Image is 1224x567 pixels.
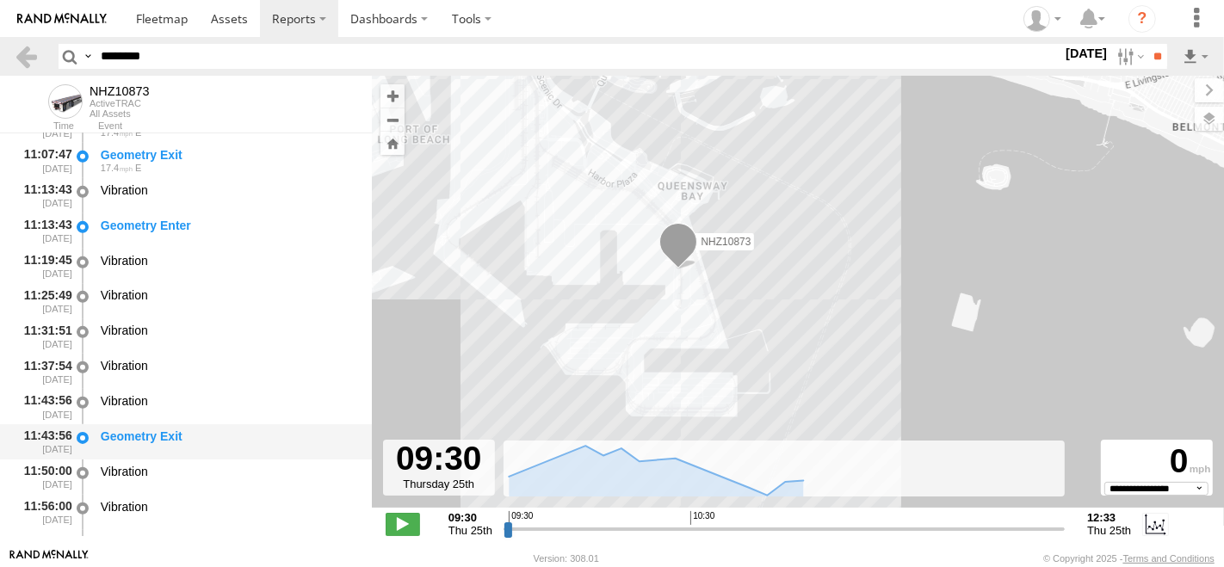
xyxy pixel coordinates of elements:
div: 11:13:43 [DATE] [14,215,74,247]
span: 10:30 [690,511,714,525]
div: 12:02:00 [DATE] [14,532,74,564]
div: 11:19:45 [DATE] [14,250,74,282]
span: 09:30 [509,511,533,525]
div: Vibration [101,253,355,268]
button: Zoom in [380,84,405,108]
div: 11:25:49 [DATE] [14,286,74,317]
div: 11:31:51 [DATE] [14,321,74,353]
button: Zoom out [380,108,405,132]
div: 0 [1103,442,1210,482]
a: Back to previous Page [14,44,39,69]
span: NHZ10873 [701,236,751,248]
strong: 12:33 [1087,511,1131,524]
div: Vibration [101,287,355,303]
div: Vibration [101,464,355,479]
div: Geometry Exit [101,147,355,163]
div: 11:13:43 [DATE] [14,180,74,212]
label: Search Filter Options [1110,44,1147,69]
div: 11:07:47 [DATE] [14,145,74,176]
button: Zoom Home [380,132,405,155]
img: rand-logo.svg [17,13,107,25]
span: Heading: 92 [135,127,141,138]
label: Search Query [81,44,95,69]
div: Vibration [101,323,355,338]
div: 11:43:56 [DATE] [14,391,74,422]
i: ? [1128,5,1156,33]
div: 11:43:56 [DATE] [14,426,74,458]
div: Geometry Exit [101,428,355,444]
div: © Copyright 2025 - [1043,553,1215,564]
div: Vibration [101,499,355,515]
div: 11:50:00 [DATE] [14,461,74,493]
div: 11:56:00 [DATE] [14,496,74,528]
span: Thu 25th Sep 2025 [448,524,492,537]
div: Version: 308.01 [534,553,599,564]
div: Event [98,122,372,131]
span: 17.4 [101,163,133,173]
a: Visit our Website [9,550,89,567]
div: ActiveTRAC [90,98,150,108]
div: All Assets [90,108,150,119]
div: 11:37:54 [DATE] [14,355,74,387]
span: Heading: 92 [135,163,141,173]
div: Vibration [101,393,355,409]
span: Thu 25th Sep 2025 [1087,524,1131,537]
span: 17.4 [101,127,133,138]
div: Vibration [101,533,355,549]
div: Vibration [101,182,355,198]
label: [DATE] [1062,44,1110,63]
a: Terms and Conditions [1123,553,1215,564]
div: Geometry Enter [101,218,355,233]
div: Vibration [101,358,355,373]
div: Zulema McIntosch [1017,6,1067,32]
strong: 09:30 [448,511,492,524]
div: NHZ10873 - View Asset History [90,84,150,98]
label: Play/Stop [386,513,420,535]
div: Time [14,122,74,131]
label: Export results as... [1181,44,1210,69]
